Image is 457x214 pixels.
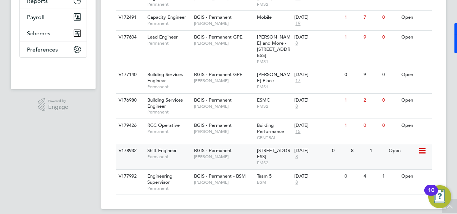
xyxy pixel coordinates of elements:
[380,170,399,183] div: 1
[117,11,142,24] div: V172491
[48,98,68,104] span: Powered by
[400,68,431,81] div: Open
[257,34,291,58] span: [PERSON_NAME] and More - [STREET_ADDRESS]
[428,185,451,208] button: Open Resource Center, 10 new notifications
[380,31,399,44] div: 0
[362,170,380,183] div: 4
[194,14,232,20] span: BGIS - Permanent
[20,25,87,41] button: Schemes
[147,34,178,40] span: Lead Engineer
[257,103,291,109] span: FMS2
[349,144,368,157] div: 8
[294,122,341,129] div: [DATE]
[27,30,50,37] span: Schemes
[257,14,272,20] span: Mobile
[194,122,232,128] span: BGIS - Permanent
[343,119,361,132] div: 1
[147,122,180,128] span: RCC Operative
[400,31,431,44] div: Open
[117,144,142,157] div: V178932
[380,94,399,107] div: 0
[400,170,431,183] div: Open
[117,31,142,44] div: V177604
[194,129,253,134] span: [PERSON_NAME]
[147,129,190,134] span: Permanent
[343,11,361,24] div: 1
[194,103,253,109] span: [PERSON_NAME]
[257,135,291,141] span: CENTRAL
[257,71,291,84] span: [PERSON_NAME] Place
[362,11,380,24] div: 7
[194,179,253,185] span: [PERSON_NAME]
[343,31,361,44] div: 1
[147,40,190,46] span: Permanent
[117,94,142,107] div: V176980
[147,173,172,185] span: Engineering Supervisor
[194,154,253,160] span: [PERSON_NAME]
[294,179,299,186] span: 8
[20,41,87,57] button: Preferences
[380,68,399,81] div: 0
[194,40,253,46] span: [PERSON_NAME]
[330,144,349,157] div: 0
[294,154,299,160] span: 8
[257,160,291,166] span: FMS2
[147,109,190,115] span: Permanent
[257,122,284,134] span: Building Performance
[38,98,69,112] a: Powered byEngage
[362,119,380,132] div: 0
[400,94,431,107] div: Open
[194,173,246,179] span: BGIS - Permanent - BSM
[147,1,190,7] span: Permanent
[147,186,190,191] span: Permanent
[294,103,299,110] span: 8
[257,1,291,7] span: FMS2
[20,9,87,25] button: Payroll
[147,147,177,153] span: Shift Engineer
[400,11,431,24] div: Open
[294,148,328,154] div: [DATE]
[194,34,243,40] span: BGIS - Permanent GPE
[117,170,142,183] div: V177992
[48,104,68,110] span: Engage
[257,173,272,179] span: Team 5
[117,119,142,132] div: V179426
[19,65,87,76] a: Go to home page
[147,84,190,90] span: Permanent
[257,147,290,160] span: [STREET_ADDRESS]
[194,97,232,103] span: BGIS - Permanent
[294,21,301,27] span: 19
[194,21,253,26] span: [PERSON_NAME]
[294,14,341,21] div: [DATE]
[194,71,243,77] span: BGIS - Permanent GPE
[343,170,361,183] div: 0
[27,46,58,53] span: Preferences
[257,84,291,90] span: FMS1
[294,78,301,84] span: 17
[343,68,361,81] div: 0
[20,65,87,76] img: fastbook-logo-retina.png
[428,190,434,200] div: 10
[147,154,190,160] span: Permanent
[294,129,301,135] span: 15
[343,94,361,107] div: 1
[27,14,45,21] span: Payroll
[257,59,291,64] span: FMS1
[257,97,270,103] span: ESMC
[362,31,380,44] div: 9
[294,40,299,46] span: 8
[368,144,387,157] div: 1
[362,68,380,81] div: 9
[257,179,291,185] span: BSM
[147,21,190,26] span: Permanent
[294,34,341,40] div: [DATE]
[362,94,380,107] div: 2
[387,144,418,157] div: Open
[147,14,186,20] span: Capacity Engineer
[147,71,183,84] span: Building Services Engineer
[294,173,341,179] div: [DATE]
[294,72,341,78] div: [DATE]
[147,97,183,109] span: Building Services Engineer
[194,147,232,153] span: BGIS - Permanent
[380,11,399,24] div: 0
